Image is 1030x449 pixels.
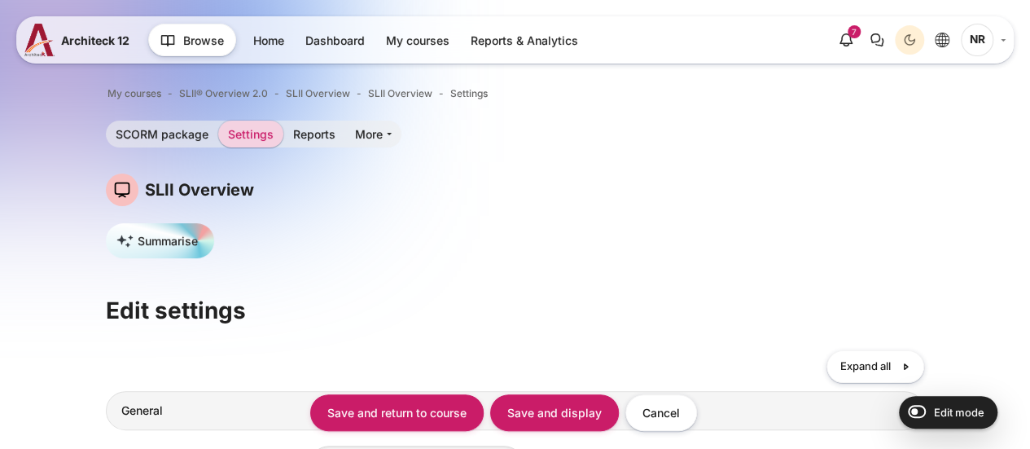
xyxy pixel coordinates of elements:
[106,83,924,104] nav: Navigation bar
[283,121,345,147] a: Reports
[961,24,993,56] span: Naphinya Rassamitat
[183,32,224,49] span: Browse
[106,223,214,258] button: Summarise
[897,28,922,52] div: Dark Mode
[840,359,891,375] span: Expand all
[376,27,459,54] a: My courses
[179,86,268,101] a: SLII® Overview 2.0
[490,394,619,431] input: Save and display
[625,394,697,431] input: Cancel
[61,32,129,49] span: Architeck 12
[461,27,588,54] a: Reports & Analytics
[450,86,488,101] a: Settings
[24,24,136,56] a: A12 A12 Architeck 12
[895,25,924,55] button: Light Mode Dark Mode
[862,25,892,55] button: There are 0 unread conversations
[106,121,218,147] a: SCORM package
[848,25,861,38] div: 7
[927,25,957,55] button: Languages
[24,24,55,56] img: A12
[961,24,1006,56] a: User menu
[368,86,432,101] a: SLII Overview
[106,296,924,325] h2: Edit settings
[934,406,984,419] span: Edit mode
[218,121,283,147] a: Settings
[107,86,161,101] a: My courses
[286,86,350,101] a: SLII Overview
[310,394,484,431] input: Save and return to course
[243,27,294,54] a: Home
[345,121,401,147] a: More
[826,350,924,384] a: Expand all
[831,25,861,55] div: Show notification window with 7 new notifications
[148,24,236,56] button: Browse
[296,27,375,54] a: Dashboard
[145,179,254,200] h4: SLII Overview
